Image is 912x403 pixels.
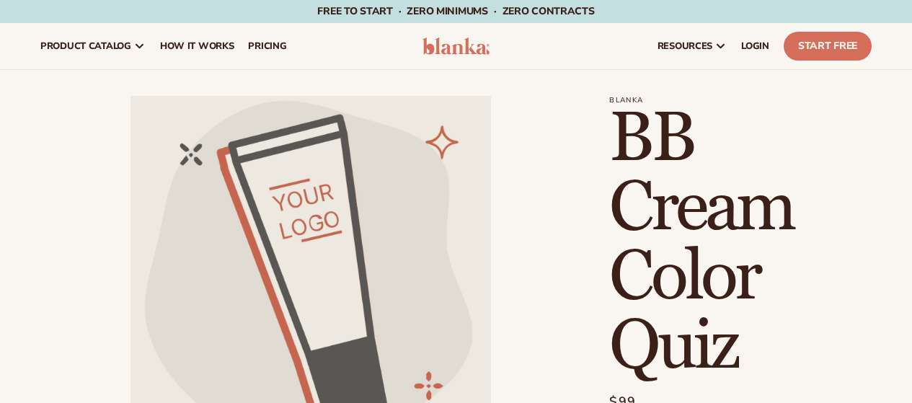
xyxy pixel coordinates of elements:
[658,40,712,52] span: resources
[241,23,293,69] a: pricing
[40,40,131,52] span: product catalog
[741,40,769,52] span: LOGIN
[422,37,490,55] img: logo
[609,96,872,105] p: Blanka
[650,23,734,69] a: resources
[153,23,242,69] a: How It Works
[609,105,872,381] h1: BB Cream Color Quiz
[248,40,286,52] span: pricing
[734,23,776,69] a: LOGIN
[33,23,153,69] a: product catalog
[160,40,234,52] span: How It Works
[317,4,594,18] span: Free to start · ZERO minimums · ZERO contracts
[784,32,872,61] a: Start Free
